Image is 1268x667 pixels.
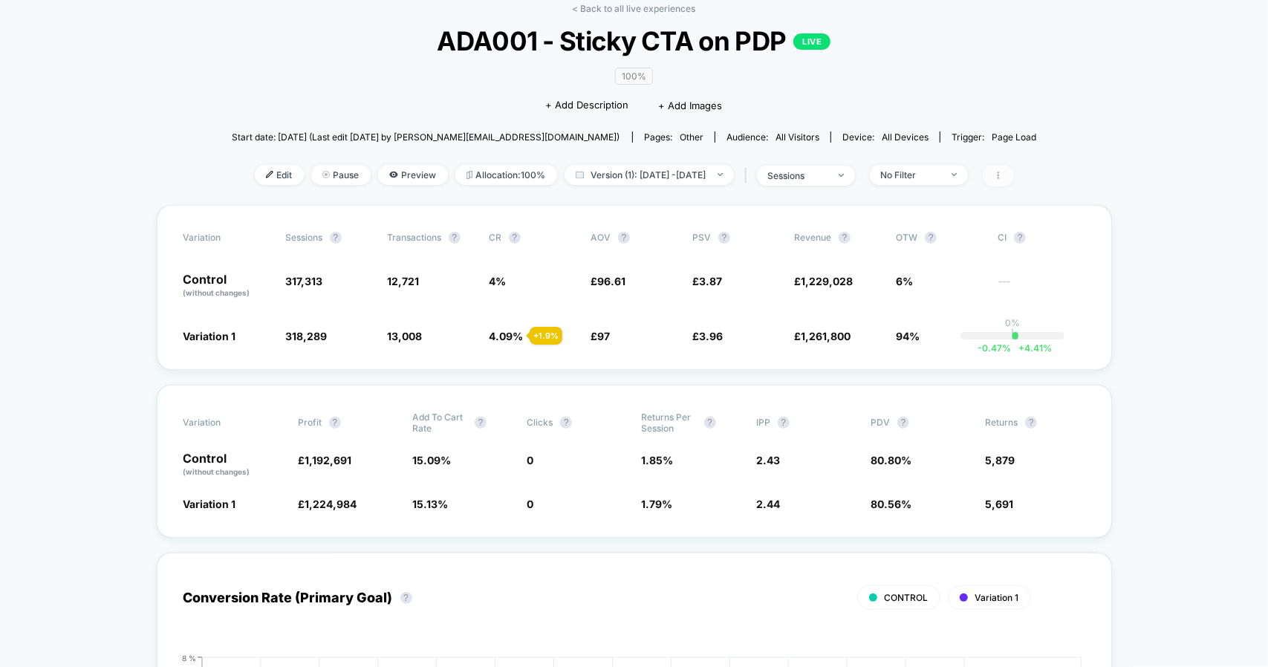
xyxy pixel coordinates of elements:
[255,165,304,185] span: Edit
[952,173,957,176] img: end
[565,165,734,185] span: Version (1): [DATE] - [DATE]
[573,3,696,14] a: < Back to all live experiences
[692,330,723,342] span: £
[726,131,819,143] div: Audience:
[305,498,357,510] span: 1,224,984
[183,467,250,476] span: (without changes)
[449,232,461,244] button: ?
[387,330,422,342] span: 13,008
[680,131,703,143] span: other
[881,169,940,180] div: No Filter
[183,330,236,342] span: Variation 1
[183,452,283,478] p: Control
[455,165,557,185] span: Allocation: 100%
[183,498,236,510] span: Variation 1
[560,417,572,429] button: ?
[597,330,610,342] span: 97
[718,173,723,176] img: end
[756,498,780,510] span: 2.44
[642,411,697,434] span: Returns Per Session
[618,232,630,244] button: ?
[1011,328,1014,339] p: |
[285,330,327,342] span: 318,289
[615,68,653,85] span: 100%
[527,454,533,466] span: 0
[232,131,620,143] span: Start date: [DATE] (Last edit [DATE] by [PERSON_NAME][EMAIL_ADDRESS][DOMAIN_NAME])
[298,498,357,510] span: £
[489,330,523,342] span: 4.09 %
[597,275,625,287] span: 96.61
[699,275,722,287] span: 3.87
[985,417,1018,428] span: Returns
[756,417,770,428] span: IPP
[642,498,673,510] span: 1.79 %
[704,417,716,429] button: ?
[1025,417,1037,429] button: ?
[298,454,351,466] span: £
[885,592,929,603] span: CONTROL
[985,454,1015,466] span: 5,879
[992,131,1036,143] span: Page Load
[400,592,412,604] button: ?
[285,275,322,287] span: 317,313
[998,232,1079,244] span: CI
[882,131,929,143] span: all devices
[182,653,196,662] tspan: 8 %
[387,275,419,287] span: 12,721
[793,33,830,50] p: LIVE
[546,98,629,113] span: + Add Description
[699,330,723,342] span: 3.96
[952,131,1036,143] div: Trigger:
[985,498,1013,510] span: 5,691
[330,232,342,244] button: ?
[387,232,441,243] span: Transactions
[741,165,757,186] span: |
[801,330,851,342] span: 1,261,800
[998,277,1085,299] span: ---
[591,330,610,342] span: £
[692,275,722,287] span: £
[692,232,711,243] span: PSV
[298,417,322,428] span: Profit
[412,411,467,434] span: Add To Cart Rate
[527,417,553,428] span: Clicks
[896,330,920,342] span: 94%
[527,498,533,510] span: 0
[839,232,851,244] button: ?
[412,498,448,510] span: 15.13 %
[530,327,562,345] div: + 1.9 %
[1005,317,1020,328] p: 0%
[329,417,341,429] button: ?
[285,232,322,243] span: Sessions
[591,232,611,243] span: AOV
[509,232,521,244] button: ?
[183,273,270,299] p: Control
[183,288,250,297] span: (without changes)
[778,417,790,429] button: ?
[642,454,674,466] span: 1.85 %
[1012,342,1053,354] span: 4.41 %
[871,498,911,510] span: 80.56 %
[897,417,909,429] button: ?
[659,100,723,111] span: + Add Images
[305,454,351,466] span: 1,192,691
[489,232,501,243] span: CR
[412,454,451,466] span: 15.09 %
[183,411,265,434] span: Variation
[378,165,448,185] span: Preview
[896,275,913,287] span: 6%
[839,174,844,177] img: end
[322,171,330,178] img: end
[1019,342,1025,354] span: +
[978,342,1012,354] span: -0.47 %
[644,131,703,143] div: Pages:
[183,232,265,244] span: Variation
[925,232,937,244] button: ?
[830,131,940,143] span: Device:
[975,592,1019,603] span: Variation 1
[756,454,780,466] span: 2.43
[718,232,730,244] button: ?
[871,454,911,466] span: 80.80 %
[475,417,487,429] button: ?
[776,131,819,143] span: All Visitors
